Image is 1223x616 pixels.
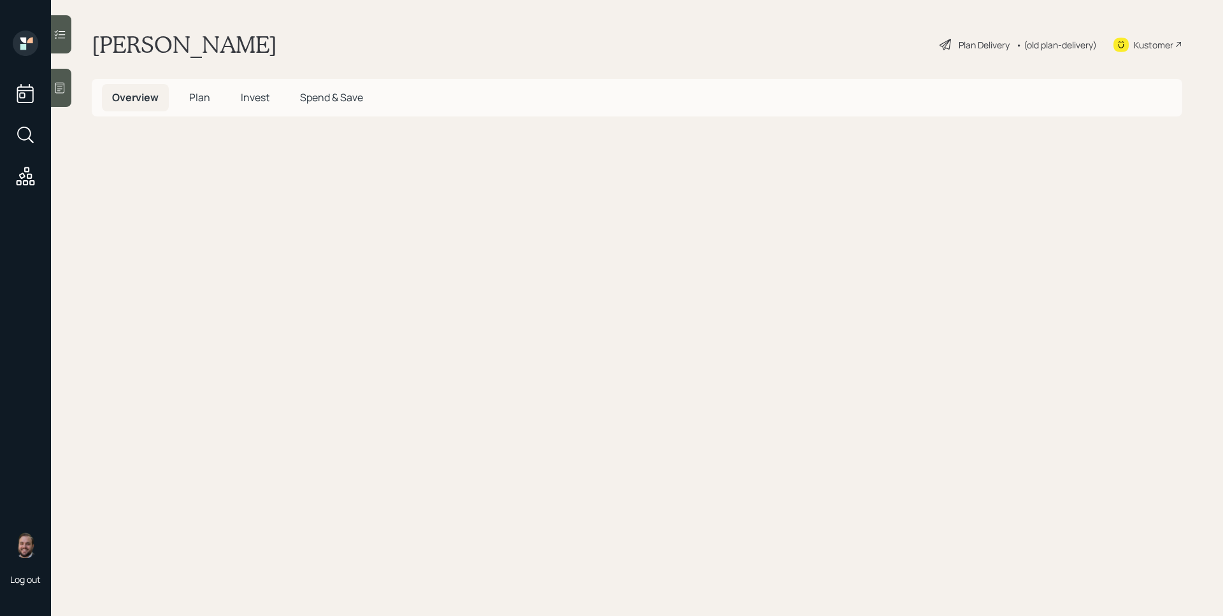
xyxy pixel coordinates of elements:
[1016,38,1097,52] div: • (old plan-delivery)
[300,90,363,104] span: Spend & Save
[959,38,1010,52] div: Plan Delivery
[92,31,277,59] h1: [PERSON_NAME]
[241,90,269,104] span: Invest
[13,533,38,558] img: james-distasi-headshot.png
[112,90,159,104] span: Overview
[1134,38,1173,52] div: Kustomer
[10,573,41,585] div: Log out
[189,90,210,104] span: Plan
